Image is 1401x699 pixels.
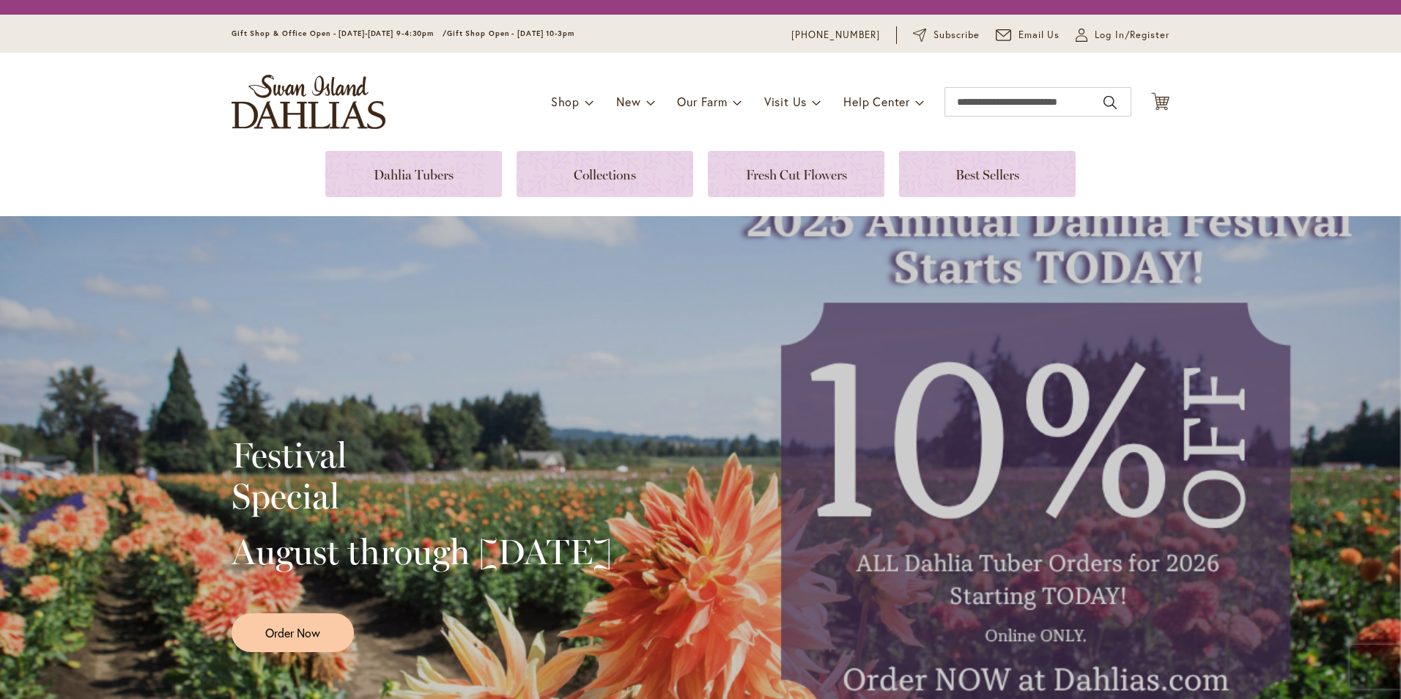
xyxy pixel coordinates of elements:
a: Log In/Register [1076,28,1169,42]
a: store logo [232,75,385,129]
span: Gift Shop Open - [DATE] 10-3pm [447,29,574,38]
span: Visit Us [764,94,807,109]
h2: Festival Special [232,434,612,517]
span: Email Us [1019,28,1060,42]
span: Order Now [265,624,320,641]
span: Gift Shop & Office Open - [DATE]-[DATE] 9-4:30pm / [232,29,447,38]
span: New [616,94,640,109]
a: [PHONE_NUMBER] [791,28,880,42]
a: Order Now [232,613,354,652]
span: Help Center [843,94,910,109]
a: Subscribe [913,28,980,42]
span: Our Farm [677,94,727,109]
span: Shop [551,94,580,109]
a: Email Us [996,28,1060,42]
button: Search [1104,91,1117,114]
span: Log In/Register [1095,28,1169,42]
span: Subscribe [934,28,980,42]
h2: August through [DATE] [232,531,612,572]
